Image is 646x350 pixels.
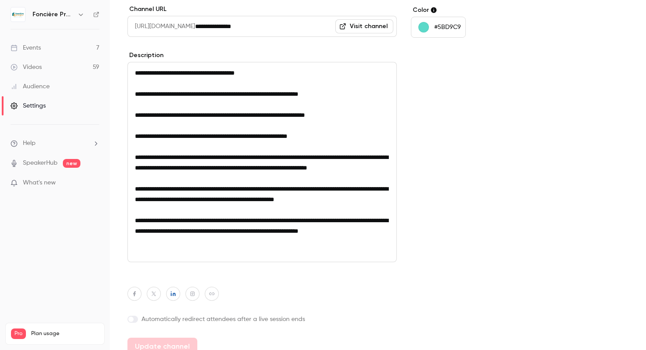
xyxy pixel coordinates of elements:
[127,315,397,324] label: Automatically redirect attendees after a live session ends
[31,330,99,337] span: Plan usage
[127,5,397,14] label: Channel URL
[335,19,393,33] a: Visit channel
[434,23,461,32] p: #5BD9C9
[11,101,46,110] div: Settings
[11,82,50,91] div: Audience
[89,179,99,187] iframe: Noticeable Trigger
[23,159,58,168] a: SpeakerHub
[411,6,546,14] label: Color
[11,63,42,72] div: Videos
[23,139,36,148] span: Help
[127,16,195,37] span: [URL][DOMAIN_NAME]
[11,139,99,148] li: help-dropdown-opener
[23,178,56,188] span: What's new
[63,159,80,168] span: new
[11,328,26,339] span: Pro
[11,43,41,52] div: Events
[11,7,25,22] img: Foncière Prosper
[411,17,466,38] button: #5BD9C9
[127,51,397,60] label: Description
[33,10,74,19] h6: Foncière Prosper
